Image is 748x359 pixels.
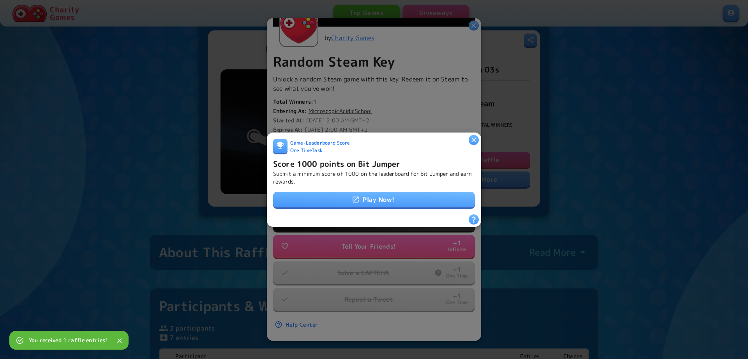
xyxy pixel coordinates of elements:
[290,147,323,154] span: One Time Task
[273,157,400,170] h6: Score 1000 points on Bit Jumper
[29,333,108,347] div: You received 1 raffle entries!
[273,192,475,207] a: Play Now!
[273,170,475,185] p: Submit a minimum score of 1000 on the leaderboard for Bit Jumper and earn rewards.
[290,140,350,147] span: Game - Leaderboard Score
[114,335,125,347] button: Close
